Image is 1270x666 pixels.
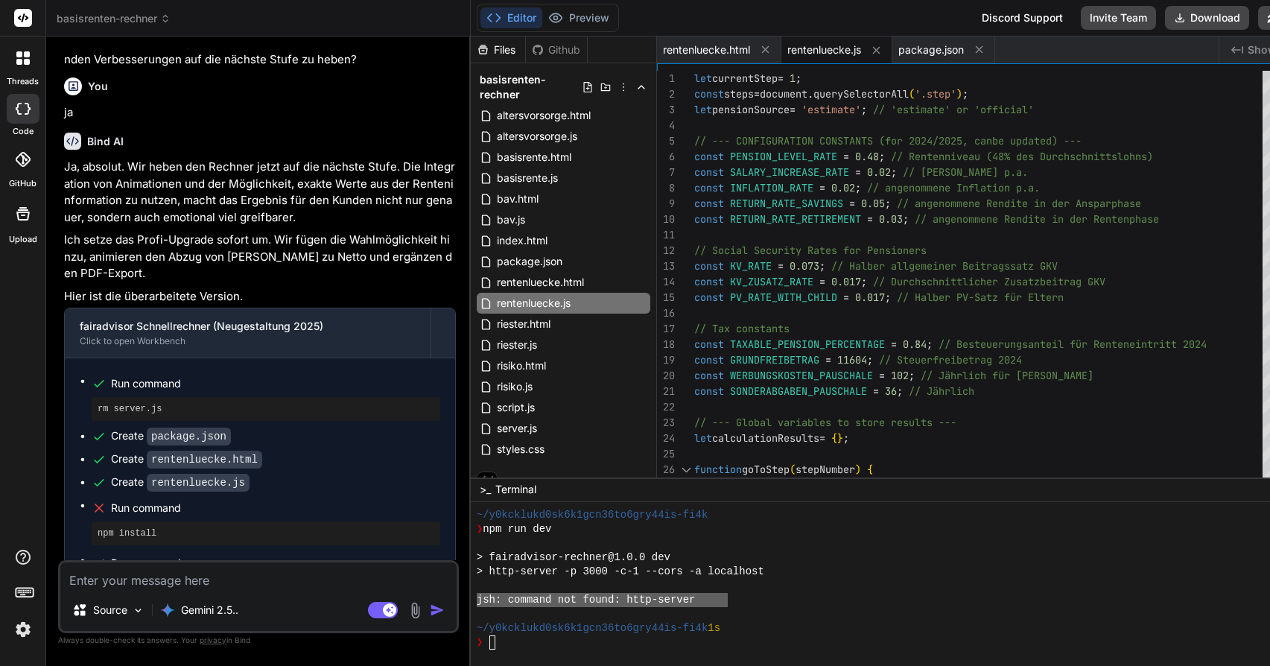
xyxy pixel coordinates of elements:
span: ) [855,463,861,476]
span: stepNumber [796,463,855,476]
span: 1 [790,72,796,85]
span: = [843,291,849,304]
span: = [891,337,897,351]
span: // --- Global variables to store results --- [694,416,956,429]
span: Terminal [495,482,536,497]
p: Ja, absolut. Wir heben den Rechner jetzt auf die nächste Stufe. Die Integration von Animationen u... [64,159,456,226]
div: 13 [657,259,675,274]
span: const [694,275,724,288]
span: risiko.js [495,378,534,396]
label: code [13,125,34,138]
div: 9 [657,196,675,212]
div: Click to collapse the range. [676,462,696,478]
span: package.json [898,42,964,57]
span: querySelectorAll [813,87,909,101]
span: basisrente.js [495,169,559,187]
div: 16 [657,305,675,321]
span: RETURN_RATE_SAVINGS [730,197,843,210]
span: ❯ [477,522,483,536]
button: Download [1165,6,1249,30]
span: index.html [495,232,549,250]
pre: npm install [98,527,434,539]
span: 0.017 [855,291,885,304]
code: rentenluecke.html [147,451,262,469]
span: // angenommene Inflation p.a. [867,181,1040,194]
span: script.js [495,399,536,416]
button: Invite Team [1081,6,1156,30]
span: 1s [708,621,720,635]
span: basisrenten-rechner [57,11,171,26]
span: ; [867,353,873,367]
span: const [694,197,724,210]
div: fairadvisor Schnellrechner (Neugestaltung 2025) [80,319,416,334]
span: = [778,72,784,85]
span: SONDERABGABEN_PAUSCHALE [730,384,867,398]
span: 0.073 [790,259,819,273]
div: 7 [657,165,675,180]
span: Run command [111,376,440,391]
span: const [694,87,724,101]
span: = [819,181,825,194]
span: 0.84 [903,337,927,351]
span: '.step' [915,87,956,101]
div: 11 [657,227,675,243]
span: TAXABLE_PENSION_PERCENTAGE [730,337,885,351]
span: ~/y0kcklukd0sk6k1gcn36to6gry44is-fi4k [477,621,708,635]
span: basisrenten-rechner [480,72,582,102]
span: = [843,150,849,163]
span: 0.48 [855,150,879,163]
span: SALARY_INCREASE_RATE [730,165,849,179]
span: basisrente.html [495,148,573,166]
span: = [754,87,760,101]
span: = [849,197,855,210]
span: ; [891,165,897,179]
img: Pick Models [132,604,145,617]
span: ; [885,291,891,304]
div: 1 [657,71,675,86]
div: 10 [657,212,675,227]
span: riester.html [495,315,552,333]
span: = [790,103,796,116]
label: threads [7,75,39,88]
span: RETURN_RATE_RETIREMENT [730,212,861,226]
span: let [694,431,712,445]
span: } [837,431,843,445]
span: // Jährlich [909,384,974,398]
span: package.json [495,253,564,270]
span: rentenluecke.js [787,42,861,57]
span: const [694,212,724,226]
span: altersvorsorge.html [495,107,592,124]
div: 17 [657,321,675,337]
span: // --- CONFIGURATION CONSTANTS (for 2024/2025, can [694,134,992,148]
span: goToStep [742,463,790,476]
span: altersvorsorge.js [495,127,579,145]
span: ; [819,259,825,273]
button: Editor [480,7,542,28]
div: 23 [657,415,675,431]
span: ; [885,197,891,210]
span: = [855,165,861,179]
span: 0.02 [831,181,855,194]
div: 18 [657,337,675,352]
span: PV_RATE_WITH_CHILD [730,291,837,304]
span: 36 [885,384,897,398]
span: const [694,165,724,179]
div: 12 [657,243,675,259]
div: Discord Support [973,6,1072,30]
span: // Tax constants [694,322,790,335]
span: // Social Security Rates for Pensioners [694,244,927,257]
span: // Besteuerungsanteil für Renteneintritt 2024 [939,337,1207,351]
div: Click to open Workbench [80,335,416,347]
span: 0.02 [867,165,891,179]
p: Source [93,603,127,618]
span: ; [903,212,909,226]
span: be updated) --- [992,134,1082,148]
span: function [694,463,742,476]
span: const [694,291,724,304]
div: Create [111,475,250,490]
span: // angenommene Rendite in der Ansparphase [897,197,1141,210]
p: Sind Sie einverstanden, den Rentenlückenrechner mit diesen entscheidenden Verbesserungen auf die ... [64,35,456,69]
span: ; [879,150,885,163]
span: bav.js [495,211,527,229]
span: 102 [891,369,909,382]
